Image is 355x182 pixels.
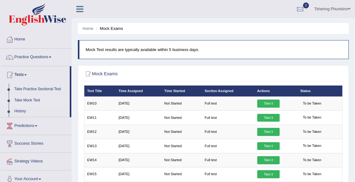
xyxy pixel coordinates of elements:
span: To be Taken [300,170,324,179]
th: Status [297,86,343,96]
td: Full test [202,111,254,125]
td: [DATE] [116,111,161,125]
a: Tests [0,66,70,82]
a: Take Mock Test [12,95,70,106]
td: Not Started [161,167,202,181]
span: 0 [303,2,309,8]
span: To be Taken [300,156,324,164]
td: [DATE] [116,167,161,181]
td: EW14 [84,153,116,167]
span: To be Taken [300,128,324,136]
td: [DATE] [116,139,161,153]
th: Time Started [161,86,202,96]
td: Full test [202,125,254,139]
th: Actions [254,86,297,96]
a: Take it [257,100,280,108]
a: Take Practice Sectional Test [12,84,70,95]
a: History [12,106,70,117]
td: [DATE] [116,125,161,139]
a: Success Stories [0,135,71,151]
td: EW13 [84,139,116,153]
a: Take it [257,156,280,164]
p: Mock Test results are typically available within 5 business days. [86,47,342,53]
td: Not Started [161,125,202,139]
h2: Mock Exams [84,70,244,78]
a: Predictions [0,117,71,133]
td: EW15 [84,167,116,181]
span: To be Taken [300,142,324,150]
td: EW10 [84,96,116,110]
th: Section Assigned [202,86,254,96]
a: Take it [257,128,280,136]
th: Test Title [84,86,116,96]
td: Not Started [161,139,202,153]
span: To be Taken [300,114,324,122]
a: Practice Questions [0,49,71,64]
td: Not Started [161,111,202,125]
a: Home [83,26,93,31]
span: To be Taken [300,100,324,108]
li: Mock Exams [94,26,123,31]
a: Home [0,31,71,46]
td: [DATE] [116,153,161,167]
a: Take it [257,170,280,178]
th: Time Assigned [116,86,161,96]
td: Not Started [161,96,202,110]
a: Take it [257,142,280,150]
td: Not Started [161,153,202,167]
td: EW12 [84,125,116,139]
td: EW11 [84,111,116,125]
td: Full test [202,167,254,181]
td: [DATE] [116,96,161,110]
td: Full test [202,153,254,167]
a: Strategy Videos [0,153,71,168]
a: Take it [257,114,280,122]
td: Full test [202,96,254,110]
td: Full test [202,139,254,153]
